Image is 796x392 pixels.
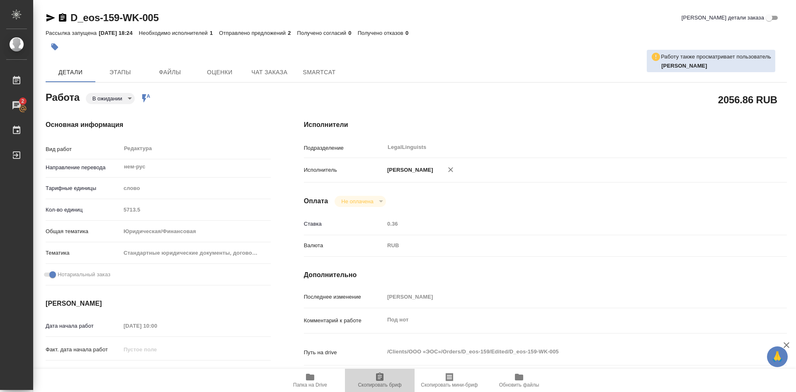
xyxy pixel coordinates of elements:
[442,161,460,179] button: Удалить исполнителя
[46,145,121,153] p: Вид работ
[86,93,135,104] div: В ожидании
[384,166,433,174] p: [PERSON_NAME]
[304,293,384,301] p: Последнее изменение
[661,53,771,61] p: Работу также просматривает пользователь
[99,30,139,36] p: [DATE] 18:24
[345,369,415,392] button: Скопировать бриф
[46,367,121,375] p: Срок завершения работ
[304,317,384,325] p: Комментарий к работе
[46,346,121,354] p: Факт. дата начала работ
[384,239,747,253] div: RUB
[16,97,29,105] span: 2
[46,184,121,192] p: Тарифные единицы
[46,120,271,130] h4: Основная информация
[304,241,384,250] p: Валюта
[121,365,193,377] input: Пустое поле
[58,13,68,23] button: Скопировать ссылку
[304,348,384,357] p: Путь на drive
[90,95,125,102] button: В ожидании
[358,382,401,388] span: Скопировать бриф
[46,322,121,330] p: Дата начала работ
[682,14,764,22] span: [PERSON_NAME] детали заказа
[770,348,784,365] span: 🙏
[384,291,747,303] input: Пустое поле
[304,166,384,174] p: Исполнитель
[121,181,271,195] div: слово
[421,382,478,388] span: Скопировать мини-бриф
[200,67,240,78] span: Оценки
[46,38,64,56] button: Добавить тэг
[46,206,121,214] p: Кол-во единиц
[405,30,415,36] p: 0
[121,343,193,355] input: Пустое поле
[499,382,539,388] span: Обновить файлы
[2,95,31,116] a: 2
[46,89,80,104] h2: Работа
[121,246,271,260] div: Стандартные юридические документы, договоры, уставы
[46,299,271,309] h4: [PERSON_NAME]
[121,204,271,216] input: Пустое поле
[210,30,219,36] p: 1
[46,30,99,36] p: Рассылка запущена
[661,62,771,70] p: Баданян Артак
[348,30,357,36] p: 0
[384,313,747,327] textarea: Под нот
[299,67,339,78] span: SmartCat
[51,67,90,78] span: Детали
[384,345,747,359] textarea: /Clients/ООО «ЭОС»/Orders/D_eos-159/Edited/D_eos-159-WK-005
[358,30,405,36] p: Получено отказов
[58,270,110,279] span: Нотариальный заказ
[304,144,384,152] p: Подразделение
[293,382,327,388] span: Папка на Drive
[46,227,121,236] p: Общая тематика
[70,12,159,23] a: D_eos-159-WK-005
[275,369,345,392] button: Папка на Drive
[219,30,288,36] p: Отправлено предложений
[718,93,777,107] h2: 2056.86 RUB
[46,249,121,257] p: Тематика
[139,30,210,36] p: Необходимо исполнителей
[304,220,384,228] p: Ставка
[121,320,193,332] input: Пустое поле
[339,198,376,205] button: Не оплачена
[484,369,554,392] button: Обновить файлы
[121,224,271,239] div: Юридическая/Финансовая
[297,30,349,36] p: Получено согласий
[46,163,121,172] p: Направление перевода
[288,30,297,36] p: 2
[767,346,788,367] button: 🙏
[304,120,787,130] h4: Исполнители
[150,67,190,78] span: Файлы
[100,67,140,78] span: Этапы
[250,67,289,78] span: Чат заказа
[415,369,484,392] button: Скопировать мини-бриф
[384,218,747,230] input: Пустое поле
[304,270,787,280] h4: Дополнительно
[46,13,56,23] button: Скопировать ссылку для ЯМессенджера
[335,196,386,207] div: В ожидании
[304,196,328,206] h4: Оплата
